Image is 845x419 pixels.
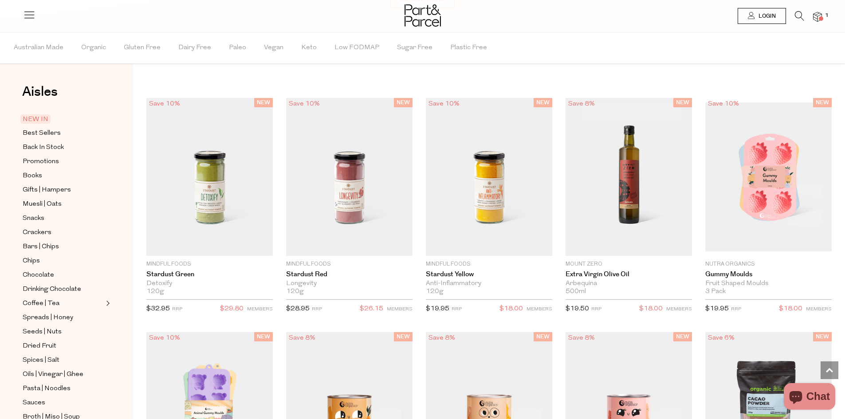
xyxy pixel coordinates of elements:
[23,313,73,323] span: Spreads | Honey
[178,32,211,63] span: Dairy Free
[566,98,597,110] div: Save 8%
[705,332,737,344] div: Save 6%
[673,332,692,341] span: NEW
[23,284,81,295] span: Drinking Chocolate
[172,307,182,312] small: RRP
[286,305,310,312] span: $28.95
[104,298,110,309] button: Expand/Collapse Coffee | Tea
[639,303,663,315] span: $18.00
[756,12,776,20] span: Login
[23,156,103,167] a: Promotions
[405,4,441,27] img: Part&Parcel
[566,260,692,268] p: Mount Zero
[23,355,59,366] span: Spices | Salt
[23,341,56,352] span: Dried Fruit
[426,305,449,312] span: $19.95
[566,270,692,278] a: Extra Virgin Olive Oil
[397,32,432,63] span: Sugar Free
[813,12,822,21] a: 1
[264,32,283,63] span: Vegan
[146,270,273,278] a: Stardust Green
[247,307,273,312] small: MEMBERS
[823,12,831,20] span: 1
[22,82,58,102] span: Aisles
[146,98,273,256] img: Stardust Green
[666,307,692,312] small: MEMBERS
[566,288,586,296] span: 500ml
[705,270,832,278] a: Gummy Moulds
[23,213,103,224] a: Snacks
[23,270,54,281] span: Chocolate
[146,305,170,312] span: $32.95
[426,280,552,288] div: Anti-Inflammatory
[566,305,589,312] span: $19.50
[22,85,58,107] a: Aisles
[450,32,487,63] span: Plastic Free
[23,270,103,281] a: Chocolate
[534,332,552,341] span: NEW
[286,98,413,256] img: Stardust Red
[23,227,103,238] a: Crackers
[394,332,413,341] span: NEW
[426,332,458,344] div: Save 8%
[23,114,103,125] a: NEW IN
[23,298,59,309] span: Coffee | Tea
[23,199,62,210] span: Muesli | Oats
[705,98,742,110] div: Save 10%
[23,384,71,394] span: Pasta | Noodles
[23,369,83,380] span: Oils | Vinegar | Ghee
[146,260,273,268] p: Mindful Foods
[705,305,729,312] span: $19.95
[426,98,462,110] div: Save 10%
[566,98,692,256] img: Extra Virgin Olive Oil
[254,332,273,341] span: NEW
[286,270,413,278] a: Stardust Red
[23,383,103,394] a: Pasta | Noodles
[286,260,413,268] p: Mindful Foods
[23,397,103,408] a: Sauces
[23,227,51,238] span: Crackers
[124,32,161,63] span: Gluten Free
[220,303,244,315] span: $29.80
[705,288,726,296] span: 3 Pack
[705,102,832,251] img: Gummy Moulds
[705,280,832,288] div: Fruit Shaped Moulds
[426,98,552,256] img: Stardust Yellow
[14,32,63,63] span: Australian Made
[23,142,64,153] span: Back In Stock
[23,312,103,323] a: Spreads | Honey
[499,303,523,315] span: $18.00
[286,98,322,110] div: Save 10%
[23,157,59,167] span: Promotions
[566,332,597,344] div: Save 8%
[334,32,379,63] span: Low FODMAP
[312,307,322,312] small: RRP
[591,307,601,312] small: RRP
[813,332,832,341] span: NEW
[738,8,786,24] a: Login
[426,288,444,296] span: 120g
[452,307,462,312] small: RRP
[23,341,103,352] a: Dried Fruit
[426,260,552,268] p: Mindful Foods
[146,98,183,110] div: Save 10%
[731,307,741,312] small: RRP
[23,242,59,252] span: Bars | Chips
[146,332,183,344] div: Save 10%
[779,303,802,315] span: $18.00
[286,288,304,296] span: 120g
[81,32,106,63] span: Organic
[23,128,61,139] span: Best Sellers
[705,260,832,268] p: Nutra Organics
[394,98,413,107] span: NEW
[426,270,552,278] a: Stardust Yellow
[146,288,164,296] span: 120g
[23,128,103,139] a: Best Sellers
[23,142,103,153] a: Back In Stock
[806,307,832,312] small: MEMBERS
[23,255,103,266] a: Chips
[23,327,62,337] span: Seeds | Nuts
[301,32,317,63] span: Keto
[23,170,103,181] a: Books
[23,355,103,366] a: Spices | Salt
